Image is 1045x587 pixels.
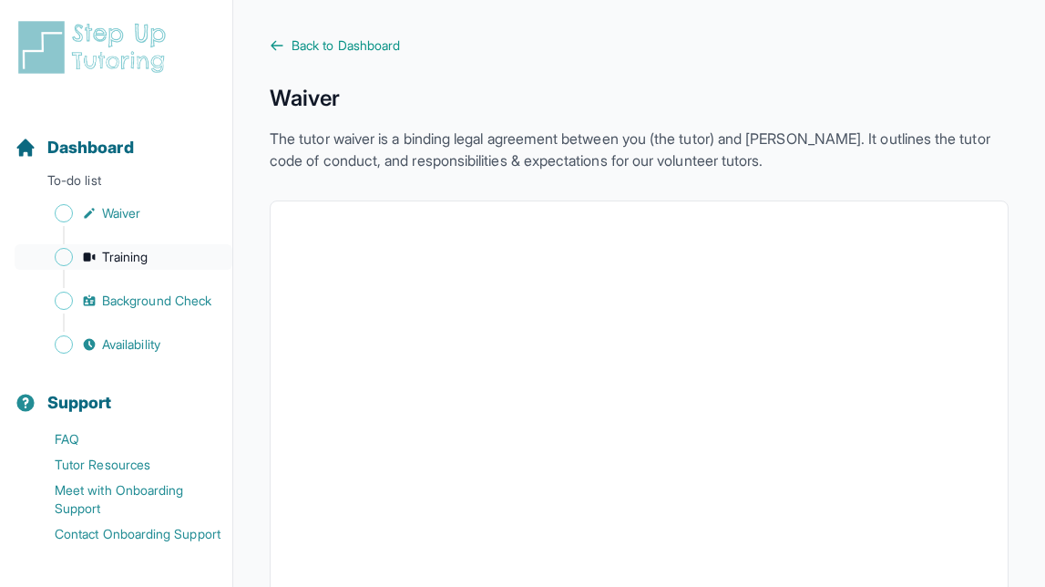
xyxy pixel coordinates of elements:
[15,452,232,478] a: Tutor Resources
[15,332,232,357] a: Availability
[102,335,160,354] span: Availability
[270,128,1009,171] p: The tutor waiver is a binding legal agreement between you (the tutor) and [PERSON_NAME]. It outli...
[15,135,134,160] a: Dashboard
[7,361,225,423] button: Support
[102,248,149,266] span: Training
[15,478,232,521] a: Meet with Onboarding Support
[15,521,232,547] a: Contact Onboarding Support
[270,36,1009,55] a: Back to Dashboard
[15,201,232,226] a: Waiver
[15,244,232,270] a: Training
[7,171,225,197] p: To-do list
[47,390,112,416] span: Support
[47,135,134,160] span: Dashboard
[15,288,232,314] a: Background Check
[292,36,400,55] span: Back to Dashboard
[7,106,225,168] button: Dashboard
[102,204,140,222] span: Waiver
[270,84,1009,113] h1: Waiver
[15,18,177,77] img: logo
[15,427,232,452] a: FAQ
[102,292,211,310] span: Background Check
